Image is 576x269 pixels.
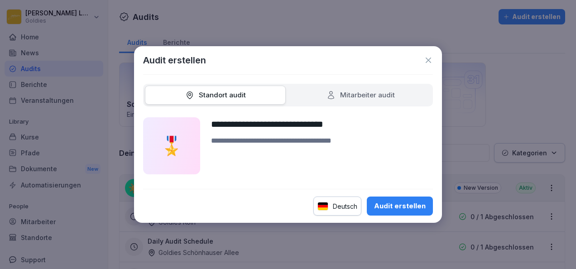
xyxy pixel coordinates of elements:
div: Standort audit [185,90,246,101]
div: Mitarbeiter audit [326,90,395,101]
h1: Audit erstellen [143,53,206,67]
div: Audit erstellen [374,201,426,211]
img: de.svg [317,202,328,211]
div: Deutsch [313,197,361,216]
button: Audit erstellen [367,197,433,216]
div: 🎖️ [143,117,200,174]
